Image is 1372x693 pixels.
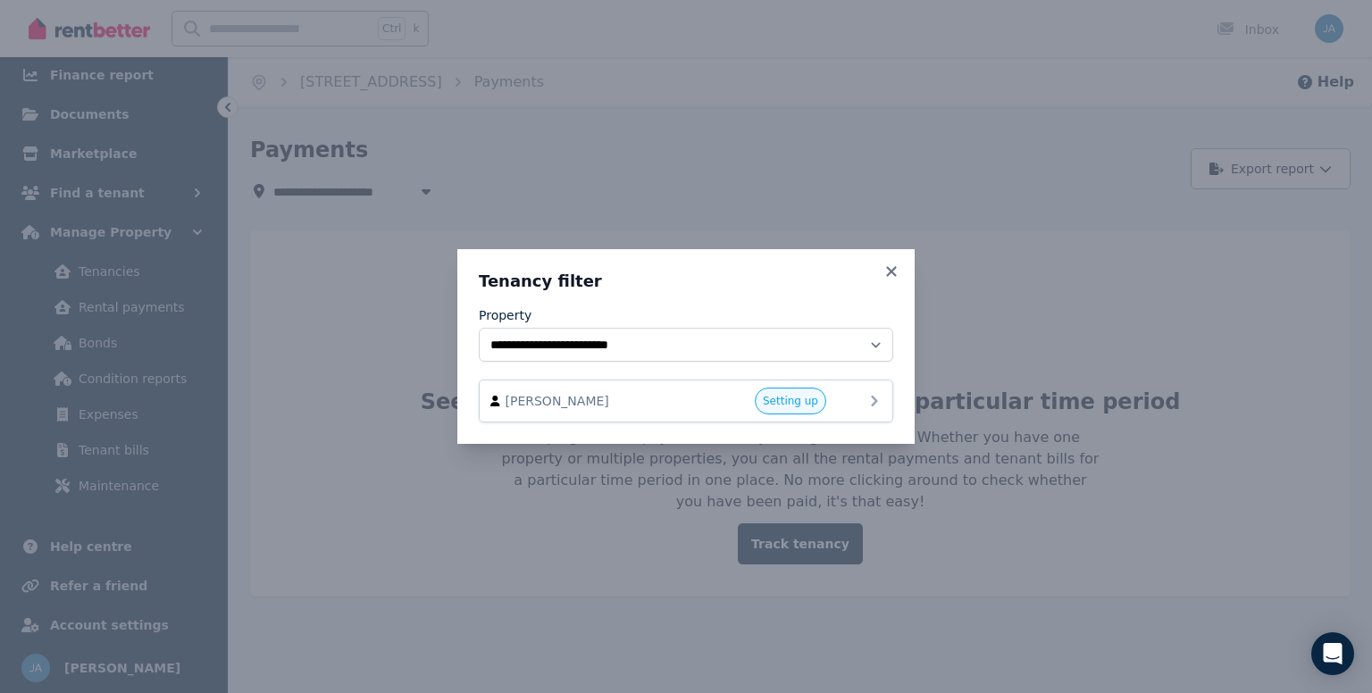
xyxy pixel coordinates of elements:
h3: Tenancy filter [479,271,893,292]
span: [PERSON_NAME] [506,392,709,410]
span: Setting up [763,394,818,408]
a: [PERSON_NAME]Setting up [479,380,893,422]
label: Property [479,306,531,324]
div: Open Intercom Messenger [1311,632,1354,675]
